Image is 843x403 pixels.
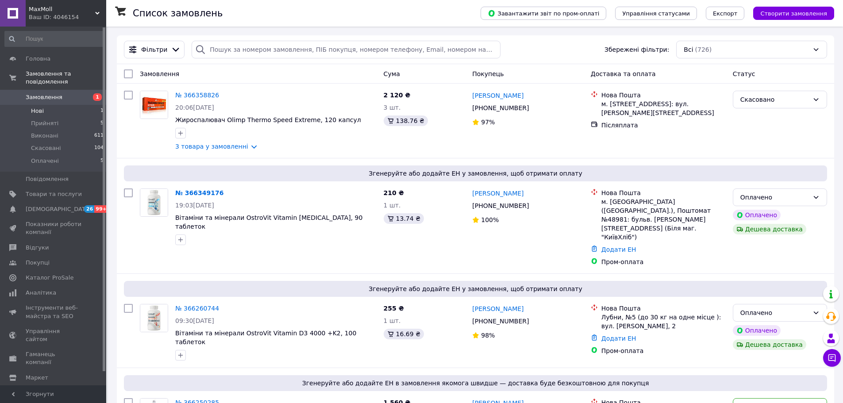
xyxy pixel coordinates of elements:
a: Додати ЕН [601,246,636,253]
a: Фото товару [140,188,168,217]
span: Згенеруйте або додайте ЕН в замовлення якомога швидше — доставка буде безкоштовною для покупця [127,379,824,388]
button: Створити замовлення [753,7,834,20]
span: [DEMOGRAPHIC_DATA] [26,205,91,213]
span: 98% [481,332,495,339]
div: Пром-оплата [601,257,726,266]
div: 138.76 ₴ [384,115,428,126]
a: № 366358826 [175,92,219,99]
span: Збережені фільтри: [604,45,669,54]
div: Післяплата [601,121,726,130]
span: Повідомлення [26,175,69,183]
span: Замовлення [140,70,179,77]
span: Показники роботи компанії [26,220,82,236]
input: Пошук за номером замовлення, ПІБ покупця, номером телефону, Email, номером накладної [192,41,500,58]
div: [PHONE_NUMBER] [470,315,531,327]
a: Створити замовлення [744,9,834,16]
div: Лубни, №5 (до 30 кг на одне місце ): вул. [PERSON_NAME], 2 [601,313,726,330]
div: [PHONE_NUMBER] [470,200,531,212]
a: Вітаміни та мінерали OstroVit Vitamin D3 4000 +K2, 100 таблеток [175,330,356,345]
button: Експорт [706,7,745,20]
span: Прийняті [31,119,58,127]
div: Нова Пошта [601,188,726,197]
span: Інструменти веб-майстра та SEO [26,304,82,320]
span: 100% [481,216,499,223]
span: Гаманець компанії [26,350,82,366]
span: 26 [84,205,94,213]
div: 16.69 ₴ [384,329,424,339]
span: Покупці [26,259,50,267]
div: м. [STREET_ADDRESS]: вул. [PERSON_NAME][STREET_ADDRESS] [601,100,726,117]
span: Оплачені [31,157,59,165]
a: 3 товара у замовленні [175,143,248,150]
span: Аналітика [26,289,56,297]
h1: Список замовлень [133,8,223,19]
a: Жироспалювач Olimp Thermo Speed Extreme, 120 капсул [175,116,361,123]
span: Маркет [26,374,48,382]
div: [PHONE_NUMBER] [470,102,531,114]
button: Завантажити звіт по пром-оплаті [481,7,606,20]
div: Дешева доставка [733,224,806,234]
span: Нові [31,107,44,115]
span: 104 [94,144,104,152]
a: [PERSON_NAME] [472,304,524,313]
div: Ваш ID: 4046154 [29,13,106,21]
span: Експорт [713,10,738,17]
div: Оплачено [740,308,809,318]
span: 210 ₴ [384,189,404,196]
span: 611 [94,132,104,140]
div: Нова Пошта [601,304,726,313]
a: Вітаміни та мінерали OstroVit Vitamin [MEDICAL_DATA], 90 таблеток [175,214,362,230]
a: [PERSON_NAME] [472,91,524,100]
span: Завантажити звіт по пром-оплаті [488,9,599,17]
span: 09:30[DATE] [175,317,214,324]
span: 99+ [94,205,109,213]
div: Пром-оплата [601,346,726,355]
a: [PERSON_NAME] [472,189,524,198]
span: Каталог ProSale [26,274,73,282]
div: Оплачено [740,192,809,202]
div: Оплачено [733,210,781,220]
span: 5 [100,119,104,127]
span: 2 120 ₴ [384,92,411,99]
span: Головна [26,55,50,63]
span: Згенеруйте або додайте ЕН у замовлення, щоб отримати оплату [127,169,824,178]
span: MaxMoll [29,5,95,13]
div: Оплачено [733,325,781,336]
span: (726) [695,46,712,53]
span: 20:06[DATE] [175,104,214,111]
a: № 366349176 [175,189,223,196]
span: 1 шт. [384,317,401,324]
a: Додати ЕН [601,335,636,342]
button: Чат з покупцем [823,349,841,367]
span: Замовлення та повідомлення [26,70,106,86]
div: Нова Пошта [601,91,726,100]
span: Управління статусами [622,10,690,17]
div: Дешева доставка [733,339,806,350]
span: Скасовані [31,144,61,152]
span: 1 [93,93,102,101]
span: 97% [481,119,495,126]
span: Управління сайтом [26,327,82,343]
span: 1 шт. [384,202,401,209]
span: Покупець [472,70,504,77]
img: Фото товару [140,304,168,332]
span: Відгуки [26,244,49,252]
span: Замовлення [26,93,62,101]
span: 1 [100,107,104,115]
span: 255 ₴ [384,305,404,312]
button: Управління статусами [615,7,697,20]
input: Пошук [4,31,104,47]
img: Фото товару [140,91,168,119]
span: Cума [384,70,400,77]
span: Згенеруйте або додайте ЕН у замовлення, щоб отримати оплату [127,284,824,293]
span: Фільтри [141,45,167,54]
div: Скасовано [740,95,809,104]
span: Доставка та оплата [591,70,656,77]
span: Товари та послуги [26,190,82,198]
span: 3 шт. [384,104,401,111]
